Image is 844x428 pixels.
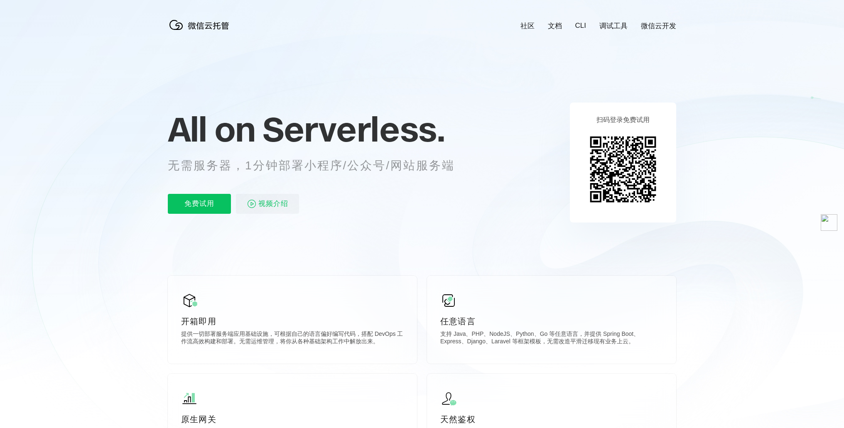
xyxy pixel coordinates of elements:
[247,199,257,209] img: video_play.svg
[440,330,663,347] p: 支持 Java、PHP、NodeJS、Python、Go 等任意语言，并提供 Spring Boot、Express、Django、Laravel 等框架模板，无需改造平滑迁移现有业务上云。
[168,157,470,174] p: 无需服务器，1分钟部署小程序/公众号/网站服务端
[181,315,404,327] p: 开箱即用
[181,330,404,347] p: 提供一切部署服务端应用基础设施，可根据自己的语言偏好编写代码，搭配 DevOps 工作流高效构建和部署。无需运维管理，将你从各种基础架构工作中解放出来。
[258,194,288,214] span: 视频介绍
[168,194,231,214] p: 免费试用
[548,21,562,31] a: 文档
[520,21,535,31] a: 社区
[168,108,255,150] span: All on
[575,22,586,30] a: CLI
[641,21,676,31] a: 微信云开发
[440,315,663,327] p: 任意语言
[440,413,663,425] p: 天然鉴权
[263,108,445,150] span: Serverless.
[181,413,404,425] p: 原生网关
[168,27,234,34] a: 微信云托管
[599,21,628,31] a: 调试工具
[596,116,650,125] p: 扫码登录免费试用
[168,17,234,33] img: 微信云托管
